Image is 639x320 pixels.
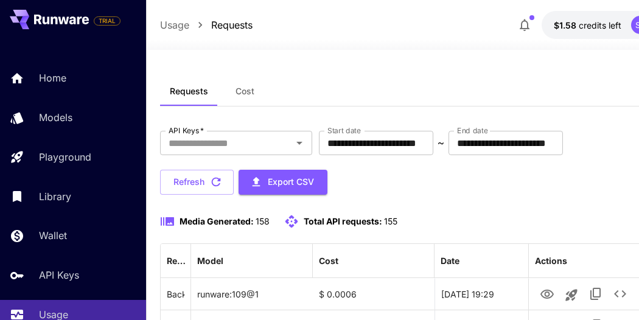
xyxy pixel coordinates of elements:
[169,125,204,136] label: API Keys
[94,13,120,28] span: Add your payment card to enable full platform functionality.
[180,216,254,226] span: Media Generated:
[160,18,253,32] nav: breadcrumb
[94,16,120,26] span: TRIAL
[584,282,608,306] button: Copy TaskUUID
[313,278,435,310] div: $ 0.0006
[384,216,397,226] span: 155
[559,283,584,307] button: Launch in playground
[39,71,66,85] p: Home
[39,150,91,164] p: Playground
[457,125,487,136] label: End date
[39,268,79,282] p: API Keys
[39,110,72,125] p: Models
[608,282,632,306] button: See details
[191,278,313,310] div: runware:109@1
[319,256,338,266] div: Cost
[535,256,567,266] div: Actions
[239,170,327,195] button: Export CSV
[167,256,186,266] div: Request
[39,228,67,243] p: Wallet
[438,136,444,150] p: ~
[554,19,621,32] div: $1.58247
[441,256,459,266] div: Date
[160,18,189,32] a: Usage
[170,86,208,97] span: Requests
[535,281,559,306] button: View
[39,189,71,204] p: Library
[579,20,621,30] span: credits left
[256,216,270,226] span: 158
[327,125,361,136] label: Start date
[435,278,556,310] div: 23 Sep, 2025 19:29
[197,256,223,266] div: Model
[211,18,253,32] a: Requests
[167,279,184,310] div: Click to copy prompt
[160,170,234,195] button: Refresh
[236,86,254,97] span: Cost
[304,216,382,226] span: Total API requests:
[291,134,308,151] button: Open
[554,20,579,30] span: $1.58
